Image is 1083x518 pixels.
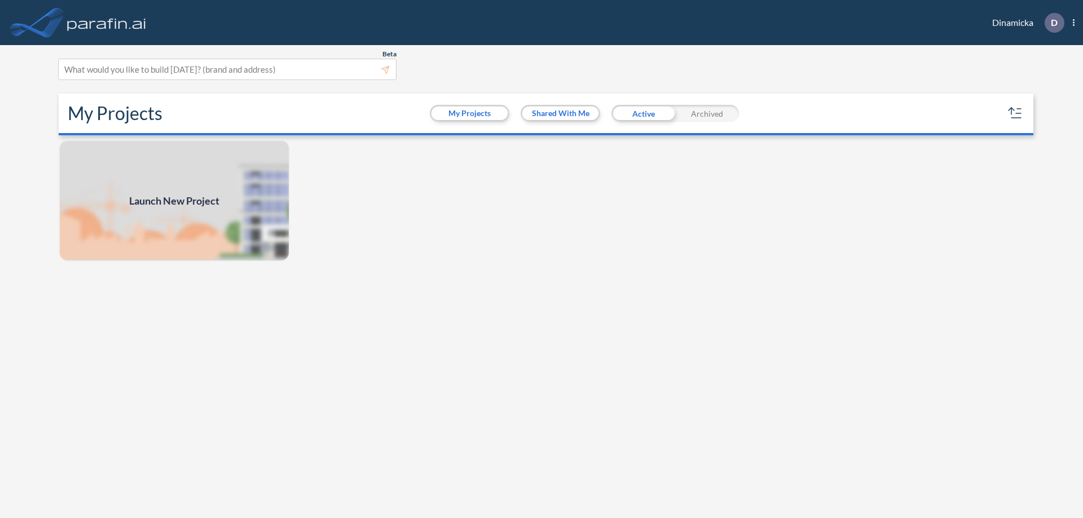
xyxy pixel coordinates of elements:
[1006,104,1024,122] button: sort
[68,103,162,124] h2: My Projects
[611,105,675,122] div: Active
[675,105,739,122] div: Archived
[1051,17,1058,28] p: D
[522,107,598,120] button: Shared With Me
[65,11,148,34] img: logo
[59,140,290,262] img: add
[382,50,397,59] span: Beta
[59,140,290,262] a: Launch New Project
[432,107,508,120] button: My Projects
[975,13,1075,33] div: Dinamicka
[129,193,219,209] span: Launch New Project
